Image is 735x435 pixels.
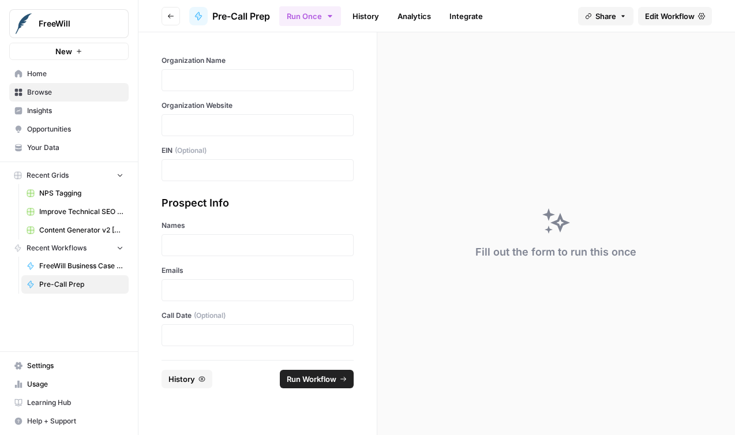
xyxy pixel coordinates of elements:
[9,357,129,375] a: Settings
[9,43,129,60] button: New
[189,7,270,25] a: Pre-Call Prep
[346,7,386,25] a: History
[212,9,270,23] span: Pre-Call Prep
[442,7,490,25] a: Integrate
[21,257,129,275] a: FreeWill Business Case Generator v2
[162,265,354,276] label: Emails
[175,145,207,156] span: (Optional)
[475,244,636,260] div: Fill out the form to run this once
[391,7,438,25] a: Analytics
[21,221,129,239] a: Content Generator v2 [DRAFT] Test
[27,124,123,134] span: Opportunities
[287,373,336,385] span: Run Workflow
[9,412,129,430] button: Help + Support
[9,393,129,412] a: Learning Hub
[27,416,123,426] span: Help + Support
[638,7,712,25] a: Edit Workflow
[27,397,123,408] span: Learning Hub
[162,310,354,321] label: Call Date
[27,69,123,79] span: Home
[595,10,616,22] span: Share
[162,370,212,388] button: History
[162,100,354,111] label: Organization Website
[39,225,123,235] span: Content Generator v2 [DRAFT] Test
[27,87,123,97] span: Browse
[9,375,129,393] a: Usage
[162,145,354,156] label: EIN
[162,55,354,66] label: Organization Name
[645,10,695,22] span: Edit Workflow
[21,275,129,294] a: Pre-Call Prep
[27,361,123,371] span: Settings
[9,9,129,38] button: Workspace: FreeWill
[21,202,129,221] a: Improve Technical SEO for Page
[9,65,129,83] a: Home
[55,46,72,57] span: New
[39,188,123,198] span: NPS Tagging
[168,373,195,385] span: History
[9,102,129,120] a: Insights
[27,243,87,253] span: Recent Workflows
[27,379,123,389] span: Usage
[27,142,123,153] span: Your Data
[39,18,108,29] span: FreeWill
[27,106,123,116] span: Insights
[162,195,354,211] div: Prospect Info
[39,279,123,290] span: Pre-Call Prep
[578,7,633,25] button: Share
[9,83,129,102] a: Browse
[162,220,354,231] label: Names
[279,6,341,26] button: Run Once
[9,138,129,157] a: Your Data
[39,207,123,217] span: Improve Technical SEO for Page
[21,184,129,202] a: NPS Tagging
[9,239,129,257] button: Recent Workflows
[13,13,34,34] img: FreeWill Logo
[9,167,129,184] button: Recent Grids
[194,310,226,321] span: (Optional)
[39,261,123,271] span: FreeWill Business Case Generator v2
[27,170,69,181] span: Recent Grids
[9,120,129,138] a: Opportunities
[280,370,354,388] button: Run Workflow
